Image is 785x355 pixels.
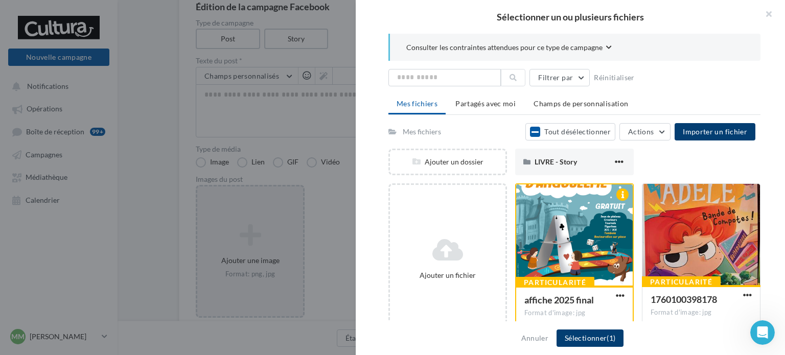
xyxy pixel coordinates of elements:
[455,99,516,108] span: Partagés avec moi
[372,12,769,21] h2: Sélectionner un ou plusieurs fichiers
[390,157,505,167] div: Ajouter un dossier
[683,127,747,136] span: Importer un fichier
[642,276,721,288] div: Particularité
[557,329,624,347] button: Sélectionner(1)
[524,294,594,305] span: affiche 2025 final
[628,127,654,136] span: Actions
[607,334,615,342] span: (1)
[397,99,437,108] span: Mes fichiers
[534,99,628,108] span: Champs de personnalisation
[675,123,755,140] button: Importer un fichier
[535,157,577,166] span: LIVRE - Story
[750,320,775,345] iframe: Intercom live chat
[524,309,625,318] div: Format d'image: jpg
[406,42,612,55] button: Consulter les contraintes attendues pour ce type de campagne
[525,123,615,140] button: Tout désélectionner
[619,123,671,140] button: Actions
[590,72,639,84] button: Réinitialiser
[529,69,590,86] button: Filtrer par
[651,294,717,305] span: 1760100398178
[394,270,501,280] div: Ajouter un fichier
[403,127,441,137] div: Mes fichiers
[517,332,552,344] button: Annuler
[651,308,752,317] div: Format d'image: jpg
[516,277,594,288] div: Particularité
[406,42,603,53] span: Consulter les contraintes attendues pour ce type de campagne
